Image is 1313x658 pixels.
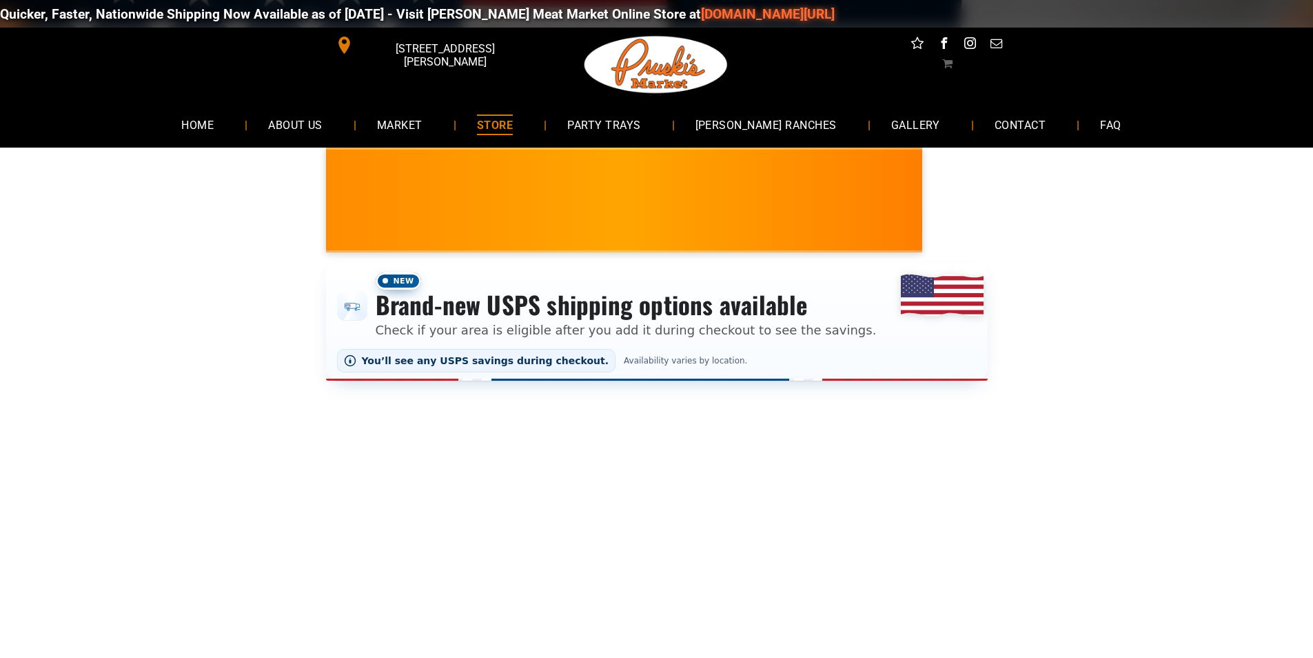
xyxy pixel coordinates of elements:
[987,34,1005,56] a: email
[582,28,731,102] img: Pruski-s+Market+HQ+Logo2-1920w.png
[547,106,661,143] a: PARTY TRAYS
[961,34,979,56] a: instagram
[456,106,533,143] a: STORE
[1079,106,1141,143] a: FAQ
[621,356,750,366] span: Availability varies by location.
[326,263,988,381] div: Shipping options announcement
[935,34,953,56] a: facebook
[974,106,1066,143] a: CONTACT
[362,355,609,366] span: You’ll see any USPS savings during checkout.
[247,106,343,143] a: ABOUT US
[701,6,835,22] a: [DOMAIN_NAME][URL]
[326,34,537,56] a: [STREET_ADDRESS][PERSON_NAME]
[376,321,877,339] p: Check if your area is eligible after you add it during checkout to see the savings.
[161,106,234,143] a: HOME
[356,35,533,75] span: [STREET_ADDRESS][PERSON_NAME]
[871,106,961,143] a: GALLERY
[675,106,857,143] a: [PERSON_NAME] RANCHES
[376,290,877,320] h3: Brand-new USPS shipping options available
[376,272,421,290] span: New
[356,106,443,143] a: MARKET
[908,34,926,56] a: Social network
